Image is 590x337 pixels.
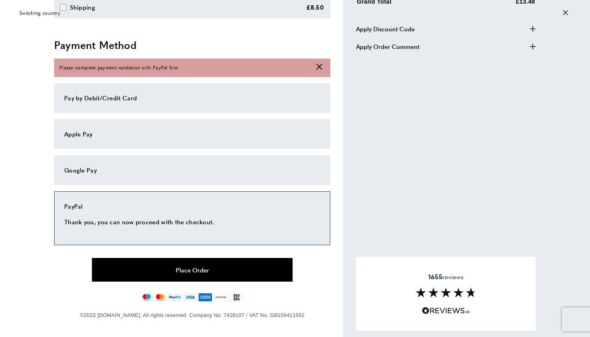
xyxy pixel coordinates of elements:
[214,293,228,302] img: discover
[141,293,153,302] img: maestro
[198,293,212,302] img: american-express
[19,9,60,17] span: Switching country
[428,272,442,281] strong: 1655
[356,24,415,34] span: Apply Discount Code
[306,2,324,12] div: £8.50
[230,293,244,302] img: jcb
[64,129,320,139] div: Apple Pay
[154,293,166,302] img: mastercard
[64,201,320,211] div: PayPal
[64,217,320,227] p: Thank you, you can now proceed with the checkout.
[92,258,293,282] button: Place Order
[563,9,568,17] div: Close message
[168,293,182,302] img: paypal
[416,288,476,297] img: Reviews section
[422,307,470,315] img: Reviews.io 5 stars
[356,42,419,51] span: Apply Order Comment
[64,93,320,103] div: Pay by Debit/Credit Card
[70,2,95,12] div: Shipping
[428,273,464,281] span: reviews
[80,312,304,318] span: ©2022 [DOMAIN_NAME]. All rights reserved. Company No. 7428107 / VAT No. GB109411932
[14,4,576,22] div: off
[54,38,330,52] h2: Payment Method
[64,165,320,175] div: Google Pay
[183,293,197,302] img: visa
[59,64,179,71] span: Please complete payment validation with PayPal first.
